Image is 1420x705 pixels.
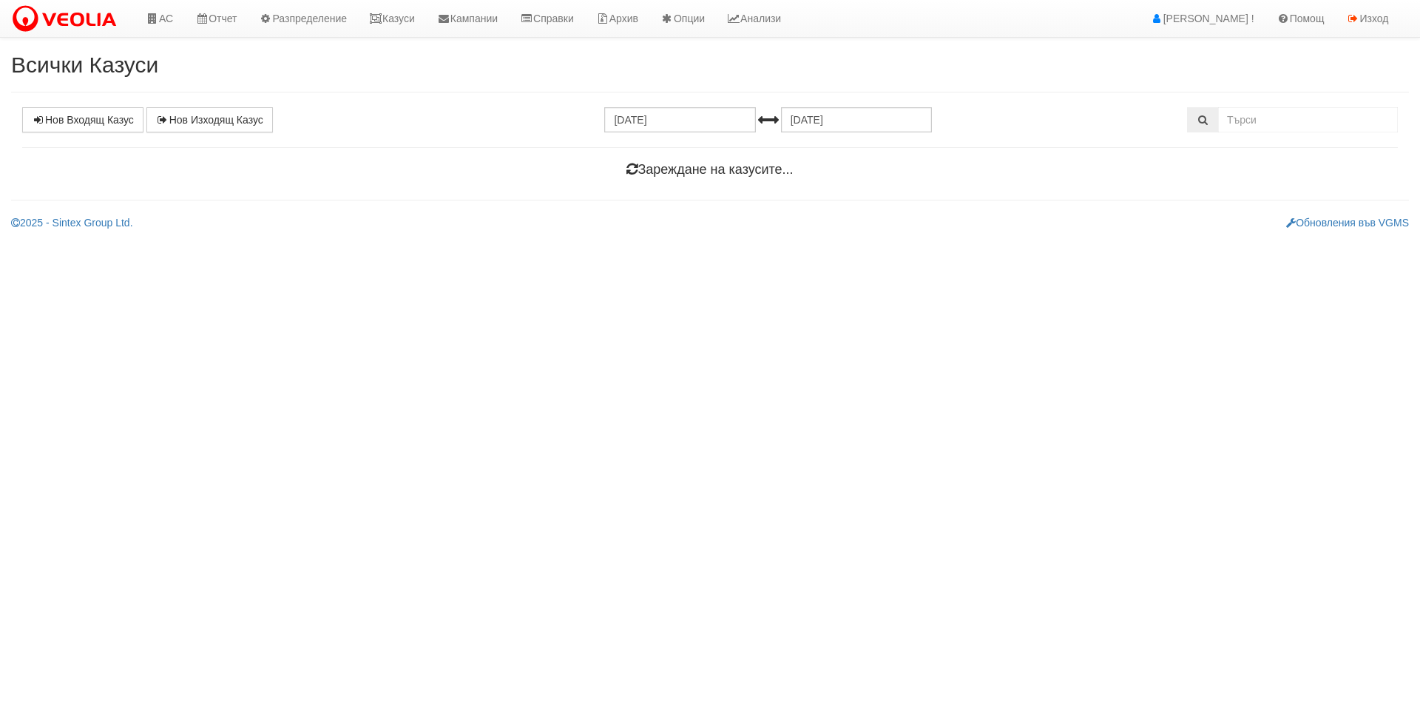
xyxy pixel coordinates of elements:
[22,163,1398,178] h4: Зареждане на казусите...
[146,107,273,132] a: Нов Изходящ Казус
[11,217,133,229] a: 2025 - Sintex Group Ltd.
[11,4,124,35] img: VeoliaLogo.png
[1286,217,1409,229] a: Обновления във VGMS
[22,107,143,132] a: Нов Входящ Казус
[1218,107,1398,132] input: Търсене по Идентификатор, Бл/Вх/Ап, Тип, Описание, Моб. Номер, Имейл, Файл, Коментар,
[11,53,1409,77] h2: Всички Казуси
